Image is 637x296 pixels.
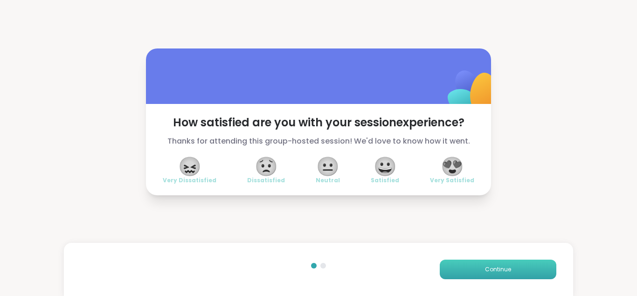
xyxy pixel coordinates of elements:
[426,46,519,139] img: ShareWell Logomark
[255,158,278,175] span: 😟
[430,177,474,184] span: Very Satisfied
[441,158,464,175] span: 😍
[485,265,511,274] span: Continue
[247,177,285,184] span: Dissatisfied
[371,177,399,184] span: Satisfied
[316,158,339,175] span: 😐
[163,136,474,147] span: Thanks for attending this group-hosted session! We'd love to know how it went.
[316,177,340,184] span: Neutral
[163,177,216,184] span: Very Dissatisfied
[374,158,397,175] span: 😀
[178,158,201,175] span: 😖
[440,260,556,279] button: Continue
[163,115,474,130] span: How satisfied are you with your session experience?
